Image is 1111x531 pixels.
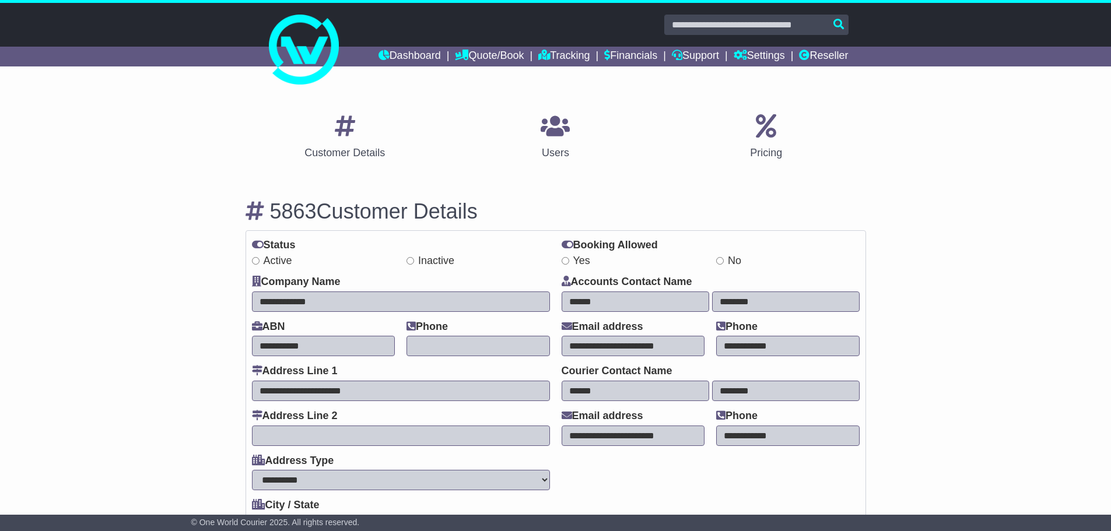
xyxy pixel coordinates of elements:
[562,239,658,252] label: Booking Allowed
[716,410,758,423] label: Phone
[562,410,643,423] label: Email address
[304,145,385,161] div: Customer Details
[799,47,848,66] a: Reseller
[716,257,724,265] input: No
[533,110,577,165] a: Users
[252,365,338,378] label: Address Line 1
[252,321,285,333] label: ABN
[750,145,782,161] div: Pricing
[562,276,692,289] label: Accounts Contact Name
[297,110,392,165] a: Customer Details
[270,199,317,223] span: 5863
[455,47,524,66] a: Quote/Book
[252,257,260,265] input: Active
[191,518,360,527] span: © One World Courier 2025. All rights reserved.
[378,47,441,66] a: Dashboard
[541,145,570,161] div: Users
[562,257,569,265] input: Yes
[252,239,296,252] label: Status
[252,276,341,289] label: Company Name
[538,47,590,66] a: Tracking
[406,321,448,333] label: Phone
[562,255,590,268] label: Yes
[406,255,454,268] label: Inactive
[672,47,719,66] a: Support
[716,321,758,333] label: Phone
[406,257,414,265] input: Inactive
[734,47,785,66] a: Settings
[252,255,292,268] label: Active
[716,255,741,268] label: No
[252,410,338,423] label: Address Line 2
[562,321,643,333] label: Email address
[246,200,866,223] h3: Customer Details
[742,110,790,165] a: Pricing
[604,47,657,66] a: Financials
[252,499,320,512] label: City / State
[562,365,672,378] label: Courier Contact Name
[252,455,334,467] label: Address Type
